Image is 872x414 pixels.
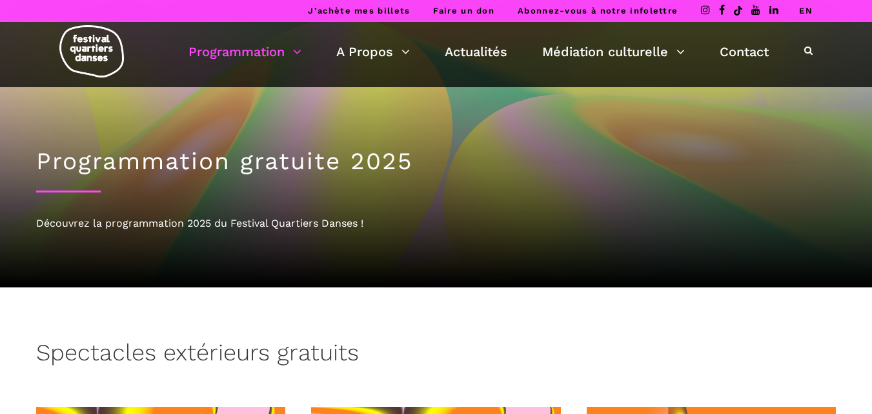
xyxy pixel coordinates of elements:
[433,6,494,16] a: Faire un don
[59,25,124,78] img: logo-fqd-med
[799,6,813,16] a: EN
[36,339,359,371] h3: Spectacles extérieurs gratuits
[308,6,410,16] a: J’achète mes billets
[188,41,301,63] a: Programmation
[542,41,685,63] a: Médiation culturelle
[336,41,410,63] a: A Propos
[36,215,837,232] div: Découvrez la programmation 2025 du Festival Quartiers Danses !
[445,41,507,63] a: Actualités
[36,147,837,176] h1: Programmation gratuite 2025
[720,41,769,63] a: Contact
[518,6,678,16] a: Abonnez-vous à notre infolettre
